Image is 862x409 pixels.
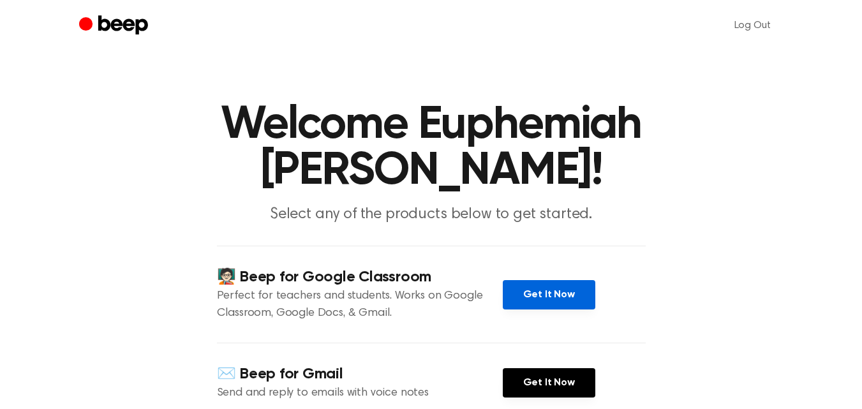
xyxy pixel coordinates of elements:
a: Beep [79,13,151,38]
a: Get It Now [503,280,595,309]
h4: ✉️ Beep for Gmail [217,364,503,385]
a: Log Out [722,10,784,41]
h4: 🧑🏻‍🏫 Beep for Google Classroom [217,267,503,288]
h1: Welcome Euphemiah [PERSON_NAME]! [105,102,758,194]
a: Get It Now [503,368,595,398]
p: Select any of the products below to get started. [186,204,676,225]
p: Send and reply to emails with voice notes [217,385,503,402]
p: Perfect for teachers and students. Works on Google Classroom, Google Docs, & Gmail. [217,288,503,322]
